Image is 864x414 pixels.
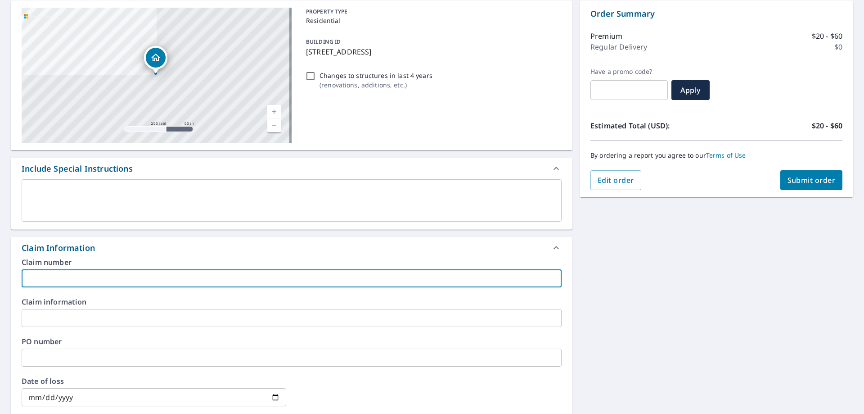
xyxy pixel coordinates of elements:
div: Include Special Instructions [11,158,572,179]
span: Apply [679,85,702,95]
p: Regular Delivery [590,41,647,52]
label: PO number [22,338,562,345]
div: Include Special Instructions [22,163,133,175]
p: Premium [590,31,622,41]
span: Submit order [787,175,836,185]
p: BUILDING ID [306,38,341,45]
span: Edit order [598,175,634,185]
a: Current Level 17, Zoom In [267,105,281,118]
a: Current Level 17, Zoom Out [267,118,281,132]
p: Order Summary [590,8,842,20]
button: Submit order [780,170,843,190]
p: Residential [306,16,558,25]
label: Have a promo code? [590,68,668,76]
div: Dropped pin, building 1, Residential property, 19745 SE 37th Way Camas, WA 98607 [144,46,167,74]
p: Changes to structures in last 4 years [319,71,432,80]
div: Claim Information [11,237,572,259]
a: Terms of Use [706,151,746,159]
button: Edit order [590,170,641,190]
label: Claim information [22,298,562,305]
p: Estimated Total (USD): [590,120,716,131]
label: Claim number [22,259,562,266]
p: [STREET_ADDRESS] [306,46,558,57]
p: By ordering a report you agree to our [590,151,842,159]
button: Apply [671,80,710,100]
p: ( renovations, additions, etc. ) [319,80,432,90]
p: $20 - $60 [812,31,842,41]
p: $20 - $60 [812,120,842,131]
p: PROPERTY TYPE [306,8,558,16]
label: Date of loss [22,378,286,385]
div: Claim Information [22,242,95,254]
p: $0 [834,41,842,52]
